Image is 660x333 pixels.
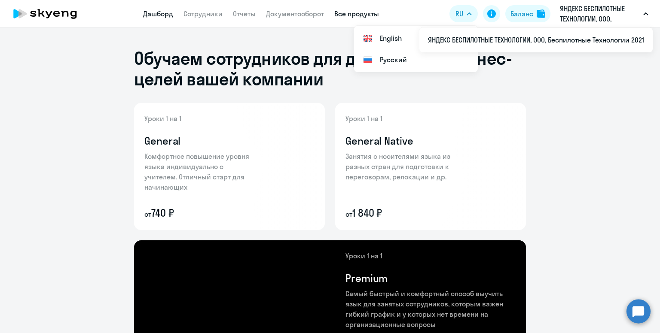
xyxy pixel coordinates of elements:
[134,103,263,230] img: general-content-bg.png
[449,5,478,22] button: RU
[345,210,352,218] small: от
[455,9,463,19] span: RU
[334,9,379,18] a: Все продукты
[144,134,180,148] h4: General
[345,134,413,148] h4: General Native
[233,9,256,18] a: Отчеты
[363,54,373,65] img: Русский
[144,151,256,192] p: Комфортное повышение уровня языка индивидуально с учителем. Отличный старт для начинающих
[510,9,533,19] div: Баланс
[505,5,550,22] button: Балансbalance
[144,206,256,220] p: 740 ₽
[134,48,526,89] h1: Обучаем сотрудников для достижения бизнес-целей вашей компании
[335,103,471,230] img: general-native-content-bg.png
[354,26,478,72] ul: RU
[345,113,457,124] p: Уроки 1 на 1
[345,271,388,285] h4: Premium
[144,113,256,124] p: Уроки 1 на 1
[345,151,457,182] p: Занятия с носителями языка из разных стран для подготовки к переговорам, релокации и др.
[556,3,653,24] button: ЯНДЕКС БЕСПИЛОТНЫЕ ТЕХНОЛОГИИ, ООО, Беспилотные Технологии 2021
[144,210,151,218] small: от
[419,27,653,52] ul: RU
[345,288,516,330] p: Самый быстрый и комфортный способ выучить язык для занятых сотрудников, которым важен гибкий граф...
[345,251,516,261] p: Уроки 1 на 1
[560,3,640,24] p: ЯНДЕКС БЕСПИЛОТНЫЕ ТЕХНОЛОГИИ, ООО, Беспилотные Технологии 2021
[183,9,223,18] a: Сотрудники
[537,9,545,18] img: balance
[266,9,324,18] a: Документооборот
[363,33,373,43] img: English
[345,206,457,220] p: 1 840 ₽
[143,9,173,18] a: Дашборд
